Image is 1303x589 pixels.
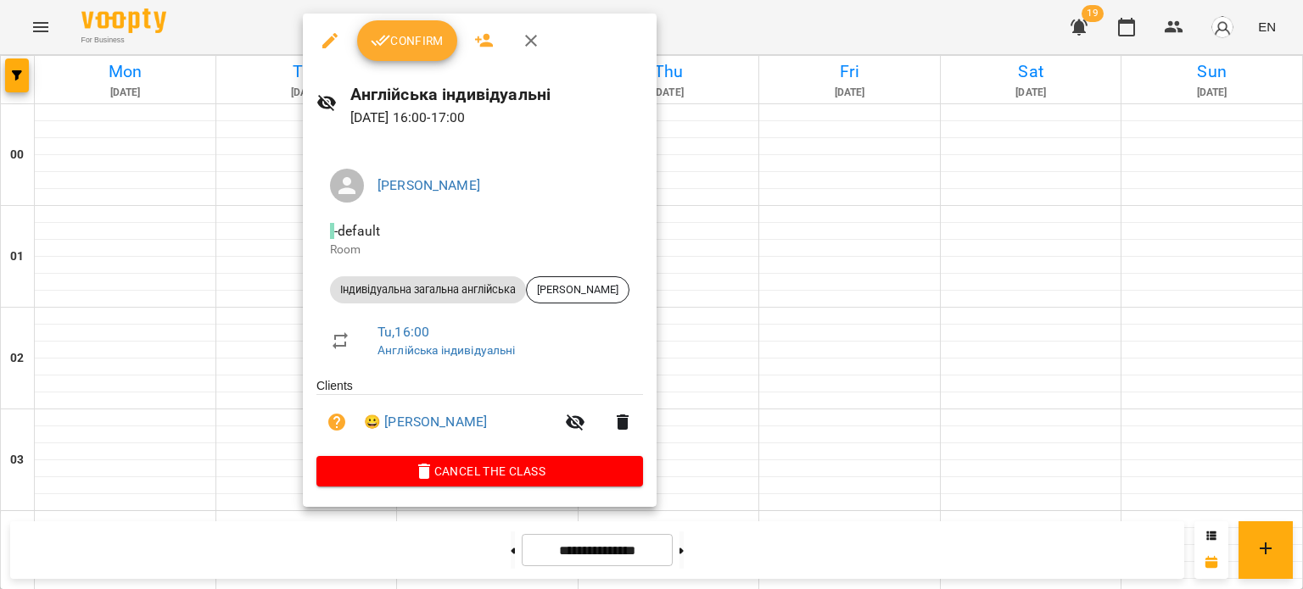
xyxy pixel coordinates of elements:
[330,223,383,239] span: - default
[316,377,643,456] ul: Clients
[377,343,516,357] a: Англійська індивідуальні
[527,282,629,297] span: [PERSON_NAME]
[377,324,429,340] a: Tu , 16:00
[357,20,457,61] button: Confirm
[350,108,643,128] p: [DATE] 16:00 - 17:00
[526,276,629,303] div: [PERSON_NAME]
[316,456,643,486] button: Cancel the class
[316,402,357,442] button: Unpaid. Bill the attendance?
[377,177,480,193] a: [PERSON_NAME]
[330,461,629,481] span: Cancel the class
[364,412,487,432] a: 😀 [PERSON_NAME]
[371,31,444,51] span: Confirm
[330,282,526,297] span: Індивідуальна загальна англійська
[330,242,629,258] p: Room
[350,81,643,108] h6: Англійська індивідуальні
